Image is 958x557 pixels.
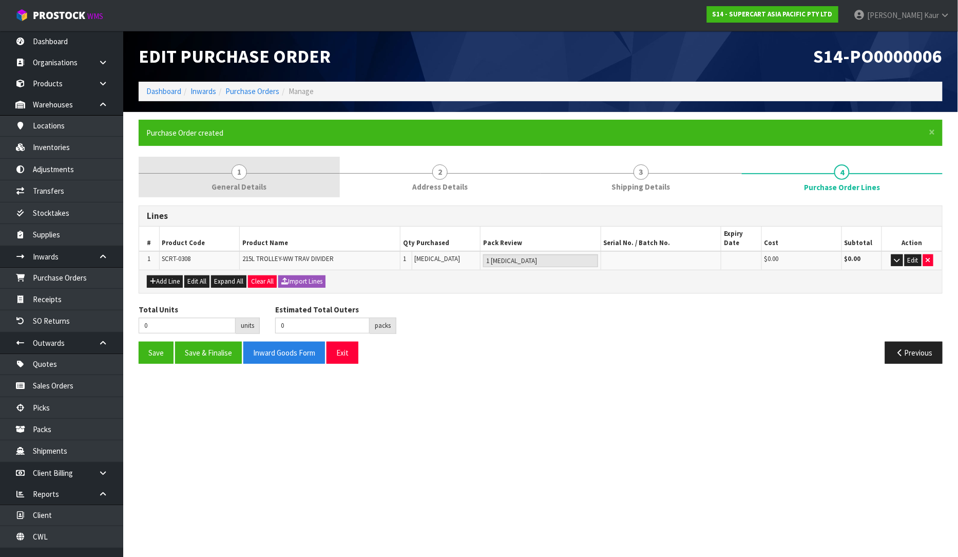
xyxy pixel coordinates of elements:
div: units [236,318,260,334]
span: [MEDICAL_DATA] [415,254,461,263]
button: Inward Goods Form [243,342,325,364]
th: Product Name [239,227,400,251]
span: Purchase Order created [146,128,223,138]
span: $0.00 [764,254,779,263]
div: packs [370,318,396,334]
button: Import Lines [278,275,325,288]
button: Previous [885,342,943,364]
span: 1 [232,164,247,180]
th: Cost [761,227,841,251]
input: Total Units [139,318,236,333]
h3: Lines [147,211,934,221]
span: Purchase Order Lines [139,198,943,372]
th: Serial No. / Batch No. [601,227,721,251]
th: # [139,227,159,251]
a: Purchase Orders [225,86,279,96]
button: Clear All [248,275,277,288]
span: 215L TROLLEY-WW TRAV DIVIDER [242,254,334,263]
span: Shipping Details [612,181,670,192]
label: Estimated Total Outers [275,304,359,315]
span: Edit Purchase Order [139,45,331,68]
span: S14-PO0000006 [814,45,943,68]
span: 4 [834,164,850,180]
th: Product Code [159,227,239,251]
th: Subtotal [841,227,882,251]
a: S14 - SUPERCART ASIA PACIFIC PTY LTD [707,6,838,23]
span: General Details [212,181,266,192]
strong: $0.00 [845,254,861,263]
span: SCRT-0308 [162,254,191,263]
button: Exit [327,342,358,364]
button: Save [139,342,174,364]
input: Estimated Total Outers [275,318,370,333]
span: [PERSON_NAME] [867,10,923,20]
span: Purchase Order Lines [804,182,880,193]
button: Edit All [184,275,209,288]
span: Address Details [412,181,468,192]
button: Edit [905,254,922,267]
a: Dashboard [146,86,181,96]
span: Expand All [214,277,243,286]
span: 3 [634,164,649,180]
th: Pack Review [481,227,601,251]
button: Add Line [147,275,183,288]
th: Qty Purchased [400,227,480,251]
button: Save & Finalise [175,342,242,364]
input: Pack Review [483,254,598,267]
label: Total Units [139,304,178,315]
button: Expand All [211,275,246,288]
th: Expiry Date [721,227,761,251]
small: WMS [87,11,103,21]
span: 1 [147,254,150,263]
span: × [929,125,935,139]
span: Kaur [924,10,939,20]
span: 2 [432,164,448,180]
span: ProStock [33,9,85,22]
a: Inwards [190,86,216,96]
span: 1 [403,254,406,263]
span: Manage [289,86,314,96]
th: Action [882,227,942,251]
strong: S14 - SUPERCART ASIA PACIFIC PTY LTD [713,10,833,18]
img: cube-alt.png [15,9,28,22]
